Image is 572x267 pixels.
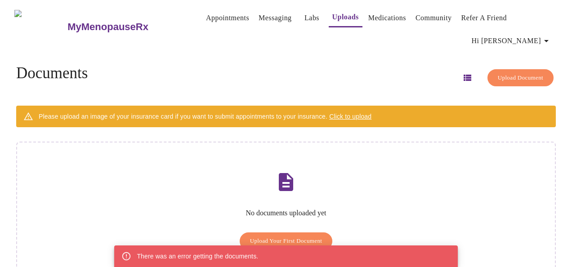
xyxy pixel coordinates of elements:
[298,9,326,27] button: Labs
[259,12,291,24] a: Messaging
[461,12,507,24] a: Refer a Friend
[304,12,319,24] a: Labs
[472,35,552,47] span: Hi [PERSON_NAME]
[487,69,554,87] button: Upload Document
[368,12,406,24] a: Medications
[332,11,359,23] a: Uploads
[137,248,258,264] div: There was an error getting the documents.
[365,9,410,27] button: Medications
[498,73,543,83] span: Upload Document
[458,9,511,27] button: Refer a Friend
[412,9,456,27] button: Community
[16,64,88,82] h4: Documents
[416,12,452,24] a: Community
[39,108,371,125] div: Please upload an image of your insurance card if you want to submit appointments to your insurance.
[240,232,333,250] button: Upload Your First Document
[255,9,295,27] button: Messaging
[468,32,555,50] button: Hi [PERSON_NAME]
[456,67,478,89] button: Switch to list view
[14,10,67,44] img: MyMenopauseRx Logo
[202,9,253,27] button: Appointments
[28,209,544,217] p: No documents uploaded yet
[67,21,148,33] h3: MyMenopauseRx
[206,12,249,24] a: Appointments
[250,236,322,246] span: Upload Your First Document
[329,8,362,27] button: Uploads
[329,113,371,120] span: Click to upload
[67,11,184,43] a: MyMenopauseRx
